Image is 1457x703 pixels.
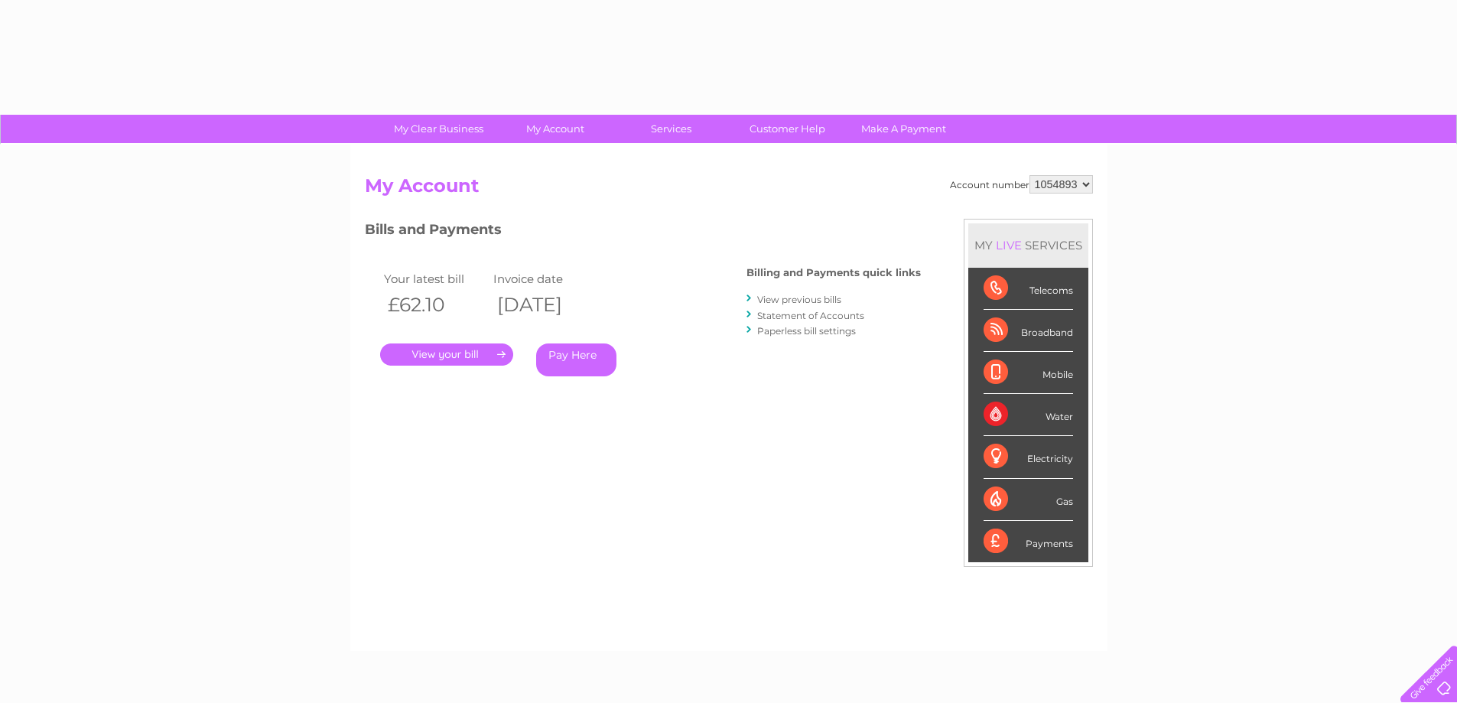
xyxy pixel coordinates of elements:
div: Water [984,394,1073,436]
h4: Billing and Payments quick links [746,267,921,278]
a: Paperless bill settings [757,325,856,337]
div: Electricity [984,436,1073,478]
a: Pay Here [536,343,616,376]
div: Mobile [984,352,1073,394]
a: My Clear Business [376,115,502,143]
a: . [380,343,513,366]
a: Services [608,115,734,143]
h2: My Account [365,175,1093,204]
a: Make A Payment [841,115,967,143]
div: Telecoms [984,268,1073,310]
a: Statement of Accounts [757,310,864,321]
a: View previous bills [757,294,841,305]
div: LIVE [993,238,1025,252]
div: Broadband [984,310,1073,352]
th: £62.10 [380,289,490,321]
h3: Bills and Payments [365,219,921,246]
a: My Account [492,115,618,143]
td: Your latest bill [380,269,490,289]
a: Customer Help [724,115,850,143]
div: MY SERVICES [968,223,1088,267]
div: Gas [984,479,1073,521]
th: [DATE] [489,289,600,321]
div: Payments [984,521,1073,562]
td: Invoice date [489,269,600,289]
div: Account number [950,175,1093,194]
